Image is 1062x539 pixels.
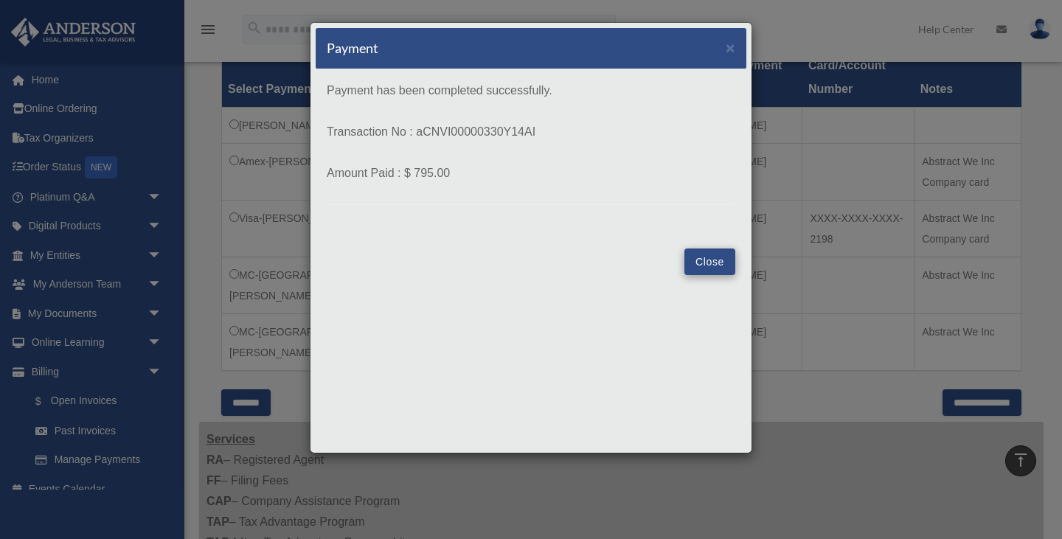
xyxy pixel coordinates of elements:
[327,163,735,184] p: Amount Paid : $ 795.00
[684,248,735,275] button: Close
[327,39,378,58] h5: Payment
[327,122,735,142] p: Transaction No : aCNVI00000330Y14AI
[327,80,735,101] p: Payment has been completed successfully.
[726,39,735,56] span: ×
[726,40,735,55] button: Close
